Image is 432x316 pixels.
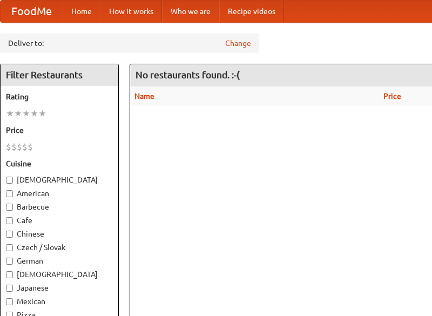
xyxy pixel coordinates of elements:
[22,107,30,119] li: ★
[14,107,22,119] li: ★
[6,158,113,169] h5: Cuisine
[6,141,11,153] li: $
[6,174,113,185] label: [DEMOGRAPHIC_DATA]
[6,107,14,119] li: ★
[22,141,28,153] li: $
[6,91,113,102] h5: Rating
[11,141,17,153] li: $
[6,298,13,305] input: Mexican
[6,217,13,224] input: Cafe
[6,215,113,226] label: Cafe
[6,228,113,239] label: Chinese
[134,92,154,100] a: Name
[28,141,33,153] li: $
[6,269,113,280] label: [DEMOGRAPHIC_DATA]
[6,258,13,265] input: German
[6,271,13,278] input: [DEMOGRAPHIC_DATA]
[6,125,113,136] h5: Price
[63,1,100,22] a: Home
[6,177,13,184] input: [DEMOGRAPHIC_DATA]
[162,1,219,22] a: Who we are
[6,296,113,307] label: Mexican
[6,256,113,266] label: German
[100,1,162,22] a: How it works
[6,242,113,253] label: Czech / Slovak
[225,38,251,49] a: Change
[6,283,113,293] label: Japanese
[6,188,113,199] label: American
[6,201,113,212] label: Barbecue
[6,231,13,238] input: Chinese
[1,1,63,22] a: FoodMe
[383,92,401,100] a: Price
[1,64,118,86] h4: Filter Restaurants
[6,204,13,211] input: Barbecue
[219,1,284,22] a: Recipe videos
[136,70,240,80] ng-pluralize: No restaurants found. :-(
[17,141,22,153] li: $
[38,107,46,119] li: ★
[6,244,13,251] input: Czech / Slovak
[6,190,13,197] input: American
[30,107,38,119] li: ★
[6,285,13,292] input: Japanese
